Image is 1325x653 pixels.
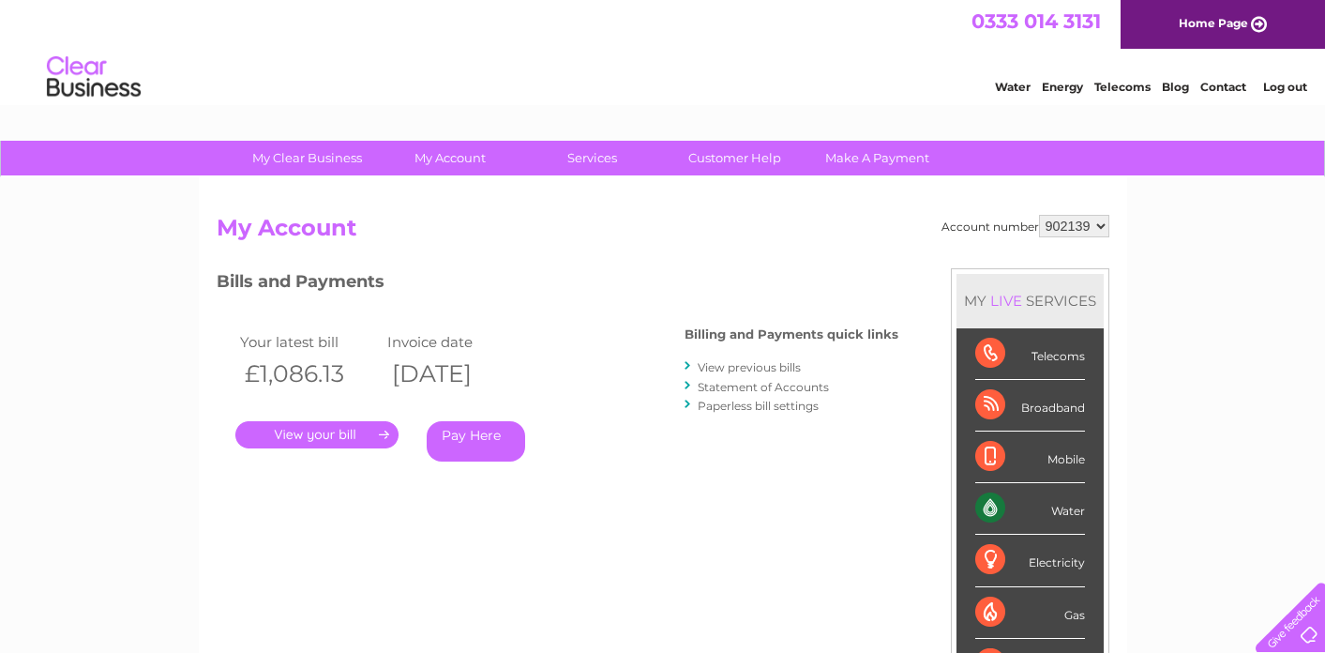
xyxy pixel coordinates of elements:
a: Statement of Accounts [698,380,829,394]
a: Blog [1162,80,1189,94]
div: Mobile [975,432,1085,483]
div: Telecoms [975,328,1085,380]
a: My Clear Business [230,141,384,175]
div: Electricity [975,535,1085,586]
h4: Billing and Payments quick links [685,327,898,342]
div: Water [975,483,1085,535]
a: Services [515,141,670,175]
td: Your latest bill [235,329,384,355]
th: [DATE] [383,355,531,393]
h2: My Account [217,215,1109,251]
a: Pay Here [427,421,525,462]
div: MY SERVICES [956,274,1104,327]
a: My Account [372,141,527,175]
a: Customer Help [657,141,812,175]
th: £1,086.13 [235,355,384,393]
a: . [235,421,399,448]
a: Contact [1200,80,1246,94]
a: 0333 014 3131 [971,9,1101,33]
a: Paperless bill settings [698,399,819,413]
a: Telecoms [1094,80,1151,94]
div: Gas [975,587,1085,639]
a: Energy [1042,80,1083,94]
div: Broadband [975,380,1085,432]
img: logo.png [46,49,142,106]
h3: Bills and Payments [217,268,898,301]
div: Clear Business is a trading name of Verastar Limited (registered in [GEOGRAPHIC_DATA] No. 3667643... [220,10,1107,91]
div: LIVE [986,292,1026,310]
a: Log out [1263,80,1307,94]
a: View previous bills [698,360,801,374]
a: Make A Payment [800,141,955,175]
td: Invoice date [383,329,531,355]
a: Water [995,80,1031,94]
div: Account number [941,215,1109,237]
